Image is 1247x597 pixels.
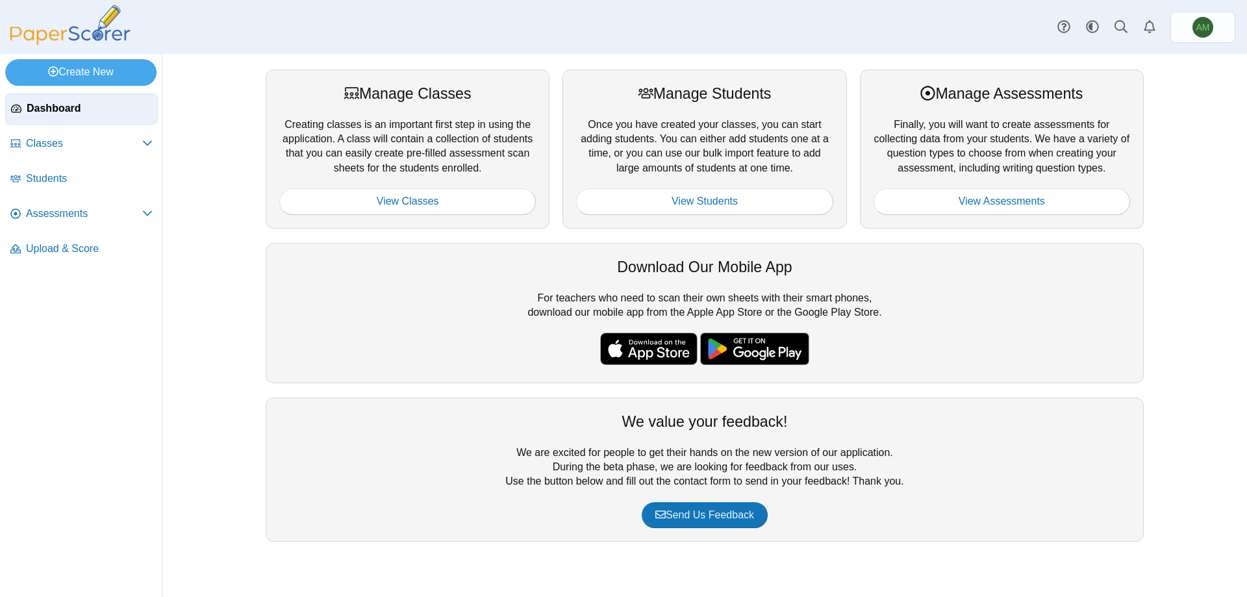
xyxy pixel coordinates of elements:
[5,5,135,45] img: PaperScorer
[576,83,833,104] div: Manage Students
[279,188,536,214] a: View Classes
[5,94,158,125] a: Dashboard
[860,70,1144,228] div: Finally, you will want to create assessments for collecting data from your students. We have a va...
[5,199,158,230] a: Assessments
[642,502,768,528] a: Send Us Feedback
[266,70,549,228] div: Creating classes is an important first step in using the application. A class will contain a coll...
[5,59,157,85] a: Create New
[655,509,754,520] span: Send Us Feedback
[266,398,1144,542] div: We are excited for people to get their hands on the new version of our application. During the be...
[700,333,809,365] img: google-play-badge.png
[1192,17,1213,38] span: Ashley Mercer
[1135,13,1164,42] a: Alerts
[874,188,1130,214] a: View Assessments
[26,207,142,221] span: Assessments
[576,188,833,214] a: View Students
[26,242,153,256] span: Upload & Score
[5,129,158,160] a: Classes
[5,36,135,47] a: PaperScorer
[5,164,158,195] a: Students
[279,83,536,104] div: Manage Classes
[27,101,152,116] span: Dashboard
[266,243,1144,383] div: For teachers who need to scan their own sheets with their smart phones, download our mobile app f...
[874,83,1130,104] div: Manage Assessments
[1170,12,1235,43] a: Ashley Mercer
[279,257,1130,277] div: Download Our Mobile App
[279,411,1130,432] div: We value your feedback!
[5,234,158,265] a: Upload & Score
[26,136,142,151] span: Classes
[1196,23,1210,32] span: Ashley Mercer
[26,171,153,186] span: Students
[562,70,846,228] div: Once you have created your classes, you can start adding students. You can either add students on...
[600,333,698,365] img: apple-store-badge.svg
